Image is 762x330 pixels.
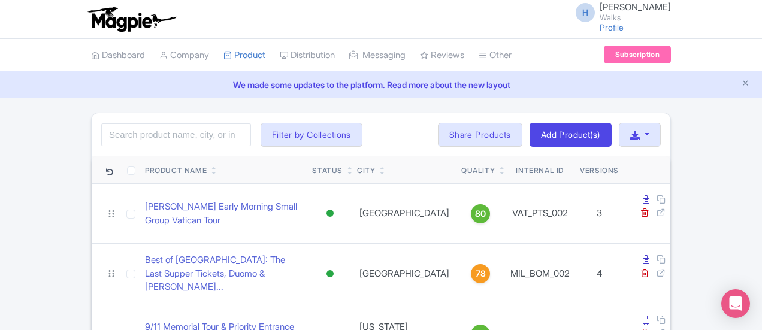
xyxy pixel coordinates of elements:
[576,3,595,22] span: H
[475,207,486,220] span: 80
[479,39,512,72] a: Other
[280,39,335,72] a: Distribution
[741,77,750,91] button: Close announcement
[7,78,755,91] a: We made some updates to the platform. Read more about the new layout
[352,244,456,304] td: [GEOGRAPHIC_DATA]
[312,165,343,176] div: Status
[600,1,671,13] span: [PERSON_NAME]
[504,244,575,304] td: MIL_BOM_002
[721,289,750,318] div: Open Intercom Messenger
[597,268,602,279] span: 4
[357,165,375,176] div: City
[159,39,209,72] a: Company
[600,22,624,32] a: Profile
[101,123,251,146] input: Search product name, city, or interal id
[600,14,671,22] small: Walks
[352,183,456,244] td: [GEOGRAPHIC_DATA]
[223,39,265,72] a: Product
[461,165,495,176] div: Quality
[349,39,406,72] a: Messaging
[324,265,336,283] div: Active
[145,165,207,176] div: Product Name
[575,156,624,184] th: Versions
[476,267,486,280] span: 78
[85,6,178,32] img: logo-ab69f6fb50320c5b225c76a69d11143b.png
[145,253,303,294] a: Best of [GEOGRAPHIC_DATA]: The Last Supper Tickets, Duomo & [PERSON_NAME]...
[461,264,500,283] a: 78
[324,205,336,222] div: Active
[530,123,612,147] a: Add Product(s)
[438,123,522,147] a: Share Products
[504,183,575,244] td: VAT_PTS_002
[420,39,464,72] a: Reviews
[604,46,671,63] a: Subscription
[145,200,303,227] a: [PERSON_NAME] Early Morning Small Group Vatican Tour
[91,39,145,72] a: Dashboard
[261,123,362,147] button: Filter by Collections
[597,207,602,219] span: 3
[569,2,671,22] a: H [PERSON_NAME] Walks
[461,204,500,223] a: 80
[504,156,575,184] th: Internal ID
